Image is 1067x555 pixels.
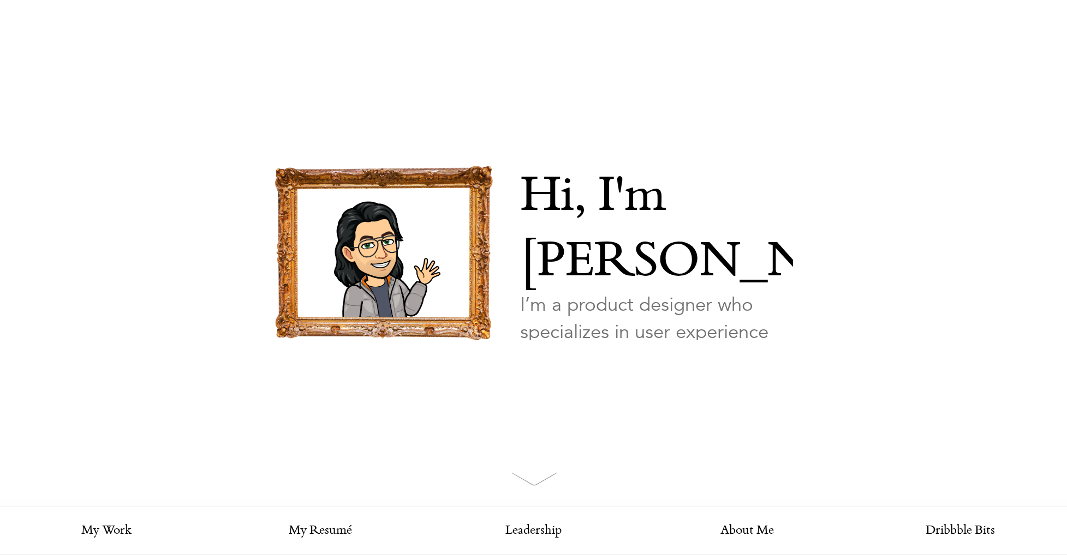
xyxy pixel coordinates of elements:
img: arrow.svg [511,472,557,486]
p: Hi, I'm [PERSON_NAME] [520,166,793,297]
img: picture-frame.png [275,166,493,340]
p: I’m a product designer who specializes in user experience and interaction design [520,291,793,373]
